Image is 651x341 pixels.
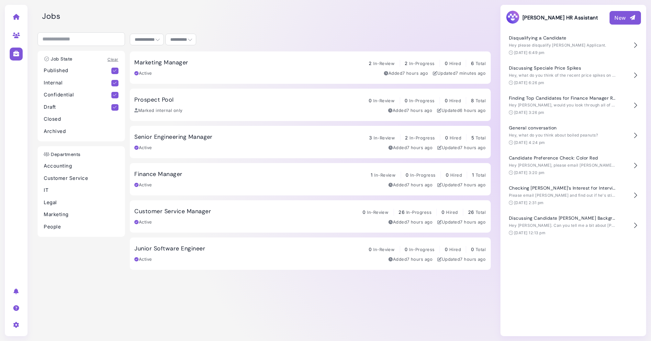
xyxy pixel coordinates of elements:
[514,50,545,55] time: [DATE] 6:49 pm
[44,223,118,231] p: People
[450,172,462,178] span: Hired
[405,98,408,103] span: 0
[472,172,474,178] span: 1
[405,247,408,252] span: 0
[506,91,641,121] button: Finding Top Candidates for Finance Manager Role Hey [PERSON_NAME], would you look through all of ...
[41,56,76,62] h3: Job State
[371,172,373,178] span: 1
[363,209,365,215] span: 0
[135,171,183,178] h3: Finance Manager
[409,98,434,103] span: In-Progress
[437,182,486,188] div: Updated
[514,140,545,145] time: [DATE] 4:24 pm
[399,209,405,215] span: 26
[130,237,491,270] a: Junior Software Engineer 0 In-Review 0 In-Progress 0 Hired 0 Total Active Added7 hours ago Update...
[130,200,491,233] a: Customer Service Manager 0 In-Review 26 In-Progress 0 Hired 26 Total Active Added7 hours ago Upda...
[130,126,491,158] a: Senior Engineering Manager 3 In-Review 2 In-Progress 0 Hired 5 Total Active Added7 hours ago Upda...
[369,60,372,66] span: 2
[610,11,641,25] button: New
[135,245,206,252] h3: Junior Software Engineer
[44,162,118,170] p: Accounting
[514,230,545,235] time: [DATE] 12:13 pm
[135,182,152,188] div: Active
[446,172,449,178] span: 0
[388,256,432,263] div: Added
[514,200,544,205] time: [DATE] 2:31 pm
[405,60,408,66] span: 2
[44,128,118,135] p: Archived
[514,80,544,85] time: [DATE] 6:26 pm
[476,135,486,140] span: Total
[406,172,409,178] span: 0
[44,104,112,111] p: Draft
[476,98,486,103] span: Total
[135,59,188,66] h3: Marketing Manager
[460,108,486,113] time: Sep 03, 2025
[373,247,395,252] span: In-Review
[460,257,486,262] time: Sep 03, 2025
[509,35,616,41] h4: Disqualifying a Candidate
[135,70,152,77] div: Active
[450,135,461,140] span: Hired
[369,135,372,140] span: 3
[437,107,486,114] div: Updated
[369,247,372,252] span: 0
[509,133,598,137] span: Hey, what do you think about boiled peanuts?
[407,219,432,225] time: Sep 03, 2025
[407,145,432,150] time: Sep 03, 2025
[130,51,491,84] a: Marketing Manager 2 In-Review 2 In-Progress 0 Hired 6 Total Active Added7 hours ago Updated7 minu...
[509,155,616,161] h4: Candidate Preference Check: Color Red
[388,182,432,188] div: Added
[460,219,486,225] time: Sep 03, 2025
[509,65,616,71] h4: Discussing Speciale Price Spikes
[471,135,474,140] span: 5
[406,210,432,215] span: In-Progress
[506,150,641,181] button: Candidate Preference Check: Color Red Hey [PERSON_NAME], please email [PERSON_NAME] and see he th...
[471,98,474,103] span: 8
[44,211,118,218] p: Marketing
[445,60,448,66] span: 0
[44,91,112,99] p: Confidential
[509,185,616,191] h4: Checking [PERSON_NAME]'s Interest for Interview Scheduling
[460,182,486,187] time: Sep 03, 2025
[42,12,491,21] h2: Jobs
[460,145,486,150] time: Sep 03, 2025
[446,210,458,215] span: Hired
[410,135,435,140] span: In-Progress
[455,71,486,76] time: Sep 03, 2025
[130,89,491,121] a: Prospect Pool 0 In-Review 0 In-Progress 0 Hired 8 Total Marked internal only Added7 hours ago Upd...
[374,135,395,140] span: In-Review
[130,163,491,195] a: Finance Manager 1 In-Review 0 In-Progress 0 Hired 1 Total Active Added7 hours ago Updated7 hours ago
[402,71,428,76] time: Sep 03, 2025
[410,172,435,178] span: In-Progress
[41,152,84,157] h3: Departments
[135,96,174,104] h3: Prospect Pool
[409,61,434,66] span: In-Progress
[369,98,372,103] span: 0
[468,209,474,215] span: 26
[44,79,112,87] p: Internal
[509,73,639,78] span: Hey, what do you think of the recent price spikes on the Speciale?
[449,98,461,103] span: Hired
[407,257,432,262] time: Sep 03, 2025
[135,145,152,151] div: Active
[445,135,448,140] span: 0
[405,135,408,140] span: 2
[437,219,486,225] div: Updated
[506,60,641,91] button: Discussing Speciale Price Spikes Hey, what do you think of the recent price spikes on the Special...
[509,95,616,101] h4: Finding Top Candidates for Finance Manager Role
[44,67,112,74] p: Published
[476,247,486,252] span: Total
[449,61,461,66] span: Hired
[506,30,641,60] button: Disqualifying a Candidate Hey please disqualify [PERSON_NAME] Applicant. [DATE] 6:49 pm
[506,120,641,150] button: General conversation Hey, what do you think about boiled peanuts? [DATE] 4:24 pm
[107,57,118,62] a: Clear
[509,125,616,131] h4: General conversation
[44,115,118,123] p: Closed
[442,209,444,215] span: 0
[471,60,474,66] span: 6
[388,107,432,114] div: Added
[476,61,486,66] span: Total
[506,10,598,25] h3: [PERSON_NAME] HR Assistant
[373,98,395,103] span: In-Review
